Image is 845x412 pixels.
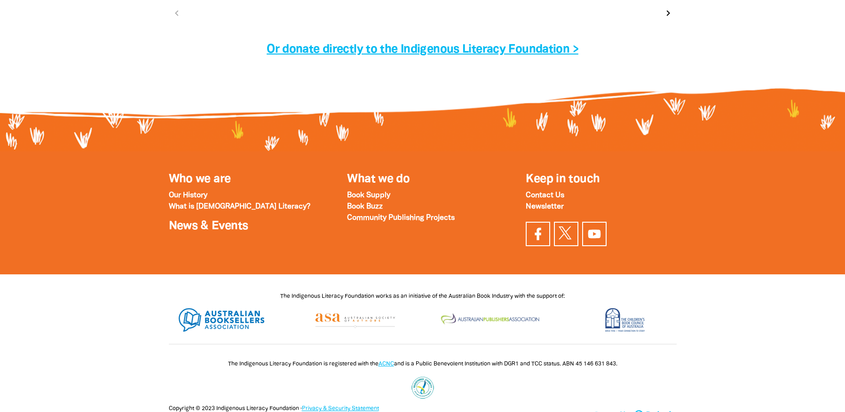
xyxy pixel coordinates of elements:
[663,8,674,19] i: chevron_right
[526,203,564,210] a: Newsletter
[267,44,578,55] a: Or donate directly to the Indigenous Literacy Foundation >
[169,174,231,185] a: Who we are
[347,174,410,185] a: What we do
[526,174,600,185] span: Keep in touch
[554,222,578,246] a: Find us on Twitter
[582,222,607,246] a: Find us on YouTube
[280,294,565,299] span: The Indigenous Literacy Foundation works as an initiative of the Australian Book Industry with th...
[347,192,390,199] a: Book Supply
[169,221,248,232] a: News & Events
[169,406,379,411] span: Copyright © 2023 Indigenous Literacy Foundation ·
[347,203,383,210] a: Book Buzz
[169,203,310,210] a: What is [DEMOGRAPHIC_DATA] Literacy?
[526,192,564,199] a: Contact Us
[379,361,394,366] a: ACNC
[526,222,550,246] a: Visit our facebook page
[302,406,379,411] a: Privacy & Security Statement
[228,361,617,366] span: The Indigenous Literacy Foundation is registered with the and is a Public Benevolent Institution ...
[662,7,675,20] button: Next page
[169,192,207,199] a: Our History
[347,215,455,221] a: Community Publishing Projects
